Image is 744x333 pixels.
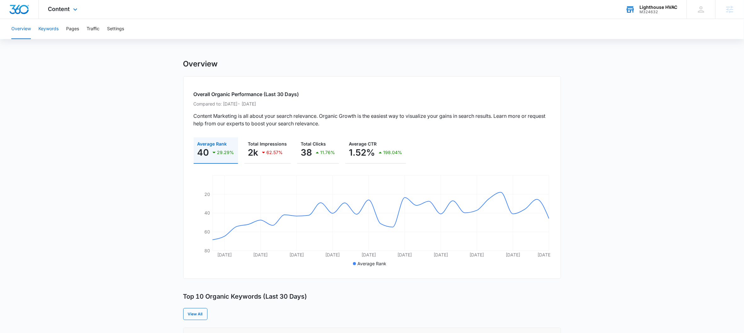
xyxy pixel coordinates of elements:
[361,252,376,257] tspan: [DATE]
[321,150,335,155] p: 11.76%
[397,252,412,257] tspan: [DATE]
[301,147,312,158] p: 38
[11,19,31,39] button: Overview
[48,6,70,12] span: Content
[537,252,552,257] tspan: [DATE]
[325,252,340,257] tspan: [DATE]
[349,141,377,146] span: Average CTR
[217,150,234,155] p: 29.29%
[197,141,227,146] span: Average Rank
[267,150,283,155] p: 62.57%
[183,293,307,301] h3: Top 10 Organic Keywords (Last 30 Days)
[248,141,287,146] span: Total Impressions
[204,192,210,197] tspan: 20
[204,210,210,215] tspan: 40
[87,19,99,39] button: Traffic
[640,10,678,14] div: account id
[217,252,232,257] tspan: [DATE]
[434,252,448,257] tspan: [DATE]
[194,112,551,127] p: Content Marketing is all about your search relevance. Organic Growth is the easiest way to visual...
[107,19,124,39] button: Settings
[253,252,268,257] tspan: [DATE]
[183,308,207,320] a: View All
[194,90,551,98] h2: Overall Organic Performance (Last 30 Days)
[38,19,59,39] button: Keywords
[506,252,520,257] tspan: [DATE]
[183,59,218,69] h1: Overview
[301,141,326,146] span: Total Clicks
[289,252,304,257] tspan: [DATE]
[204,248,210,253] tspan: 80
[383,150,402,155] p: 198.04%
[357,261,386,266] span: Average Rank
[204,229,210,234] tspan: 60
[194,100,551,107] p: Compared to: [DATE] - [DATE]
[248,147,258,158] p: 2k
[349,147,375,158] p: 1.52%
[66,19,79,39] button: Pages
[640,5,678,10] div: account name
[469,252,484,257] tspan: [DATE]
[197,147,209,158] p: 40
